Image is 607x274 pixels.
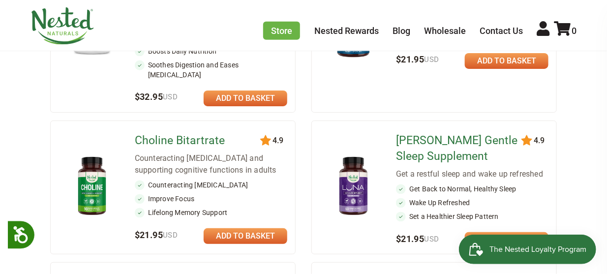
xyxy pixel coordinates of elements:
[396,168,548,180] div: Get a restful sleep and wake up refreshed
[135,133,265,149] a: Choline Bitartrate
[135,194,287,204] li: Improve Focus
[393,26,410,36] a: Blog
[396,198,548,208] li: Wake Up Refreshed
[554,26,577,36] a: 0
[396,54,439,64] span: $21.95
[135,208,287,217] li: Lifelong Memory Support
[66,153,118,220] img: Choline Bitartrate
[396,212,548,221] li: Set a Healthier Sleep Pattern
[425,235,439,244] span: USD
[572,26,577,36] span: 0
[263,22,300,40] a: Store
[135,60,287,80] li: Soothes Digestion and Eases [MEDICAL_DATA]
[135,230,178,240] span: $21.95
[135,180,287,190] li: Counteracting [MEDICAL_DATA]
[30,7,94,45] img: Nested Naturals
[459,235,597,264] iframe: Button to open loyalty program pop-up
[314,26,379,36] a: Nested Rewards
[480,26,523,36] a: Contact Us
[328,153,379,220] img: LUNA Gentle Sleep Supplement
[424,26,466,36] a: Wholesale
[135,91,178,102] span: $32.95
[163,92,178,101] span: USD
[135,152,287,176] div: Counteracting [MEDICAL_DATA] and supporting cognitive functions in adults
[163,231,178,240] span: USD
[396,184,548,194] li: Get Back to Normal, Healthy Sleep
[425,55,439,64] span: USD
[396,133,526,164] a: [PERSON_NAME] Gentle Sleep Supplement
[396,234,439,244] span: $21.95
